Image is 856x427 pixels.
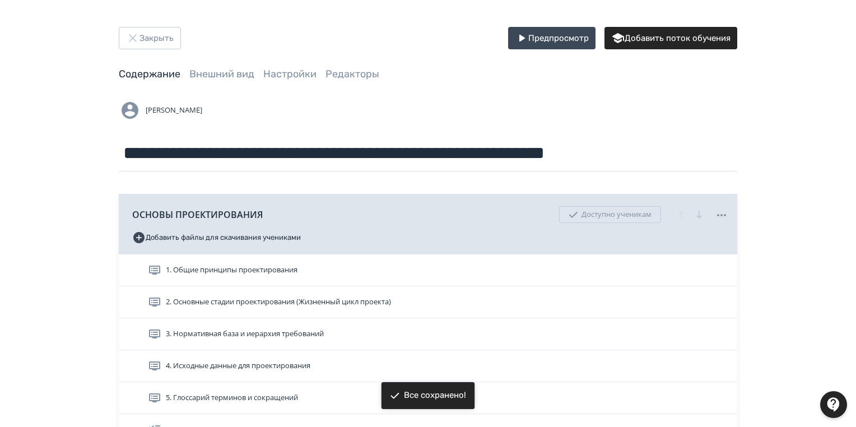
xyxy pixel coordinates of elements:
span: 5. Глоссарий терминов и сокращений [166,392,298,403]
div: 4. Исходные данные для проектирования [119,350,737,382]
div: Все сохранено! [404,390,466,401]
button: Предпросмотр [508,27,596,49]
button: Добавить файлы для скачивания учениками [132,229,301,247]
span: ОСНОВЫ ПРОЕКТИРОВАНИЯ [132,208,263,221]
div: 1. Общие принципы проектирования [119,254,737,286]
a: Редакторы [325,68,379,80]
span: 1. Общие принципы проектирования [166,264,297,276]
a: Настройки [263,68,317,80]
a: Внешний вид [189,68,254,80]
div: 3. Нормативная база и иерархия требований [119,318,737,350]
span: 3. Нормативная база и иерархия требований [166,328,324,340]
button: Добавить поток обучения [604,27,737,49]
div: Доступно ученикам [559,206,661,223]
div: 2. Основные стадии проектирования (Жизненный цикл проекта) [119,286,737,318]
span: [PERSON_NAME] [146,105,202,116]
a: Содержание [119,68,180,80]
div: 5. Глоссарий терминов и сокращений [119,382,737,414]
button: Закрыть [119,27,181,49]
span: 2. Основные стадии проектирования (Жизненный цикл проекта) [166,296,391,308]
span: 4. Исходные данные для проектирования [166,360,310,372]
